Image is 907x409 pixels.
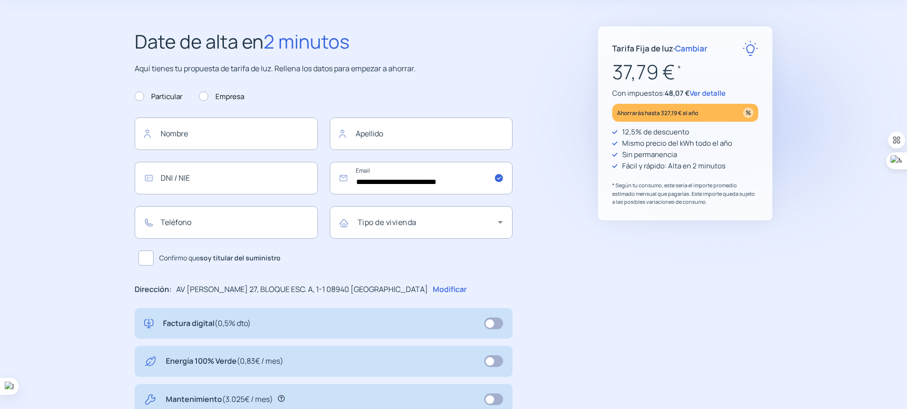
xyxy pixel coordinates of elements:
img: rate-E.svg [743,41,758,56]
p: 37,79 € [612,56,758,88]
p: Factura digital [163,317,251,330]
span: Ver detalle [690,88,726,98]
p: Aquí tienes tu propuesta de tarifa de luz. Rellena los datos para empezar a ahorrar. [135,63,513,75]
img: energy-green.svg [144,355,156,367]
span: Confirmo que [159,253,281,263]
h2: Date de alta en [135,26,513,57]
span: Cambiar [675,43,708,54]
p: Modificar [433,284,467,296]
span: 48,07 € [665,88,690,98]
p: Sin permanencia [622,149,677,160]
p: Tarifa Fija de luz · [612,42,708,55]
p: 12,5% de descuento [622,126,689,138]
p: Con impuestos: [612,88,758,99]
p: * Según tu consumo, este sería el importe promedio estimado mensual que pagarías. Este importe qu... [612,181,758,206]
span: (3.025€ / mes) [222,394,273,404]
b: soy titular del suministro [200,253,281,262]
p: Mismo precio del kWh todo el año [622,138,732,149]
img: digital-invoice.svg [144,317,154,330]
p: Fácil y rápido: Alta en 2 minutos [622,160,726,172]
span: 2 minutos [264,28,350,54]
p: Ahorrarás hasta 327,19 € al año [617,108,698,118]
span: (0,5% dto) [214,318,251,328]
p: AV [PERSON_NAME] 27, BLOQUE ESC. A, 1-1 08940 [GEOGRAPHIC_DATA] [176,284,428,296]
p: Energía 100% Verde [166,355,283,367]
p: Dirección: [135,284,171,296]
mat-label: Tipo de vivienda [358,217,417,227]
img: tool.svg [144,393,156,406]
p: Mantenimiento [166,393,273,406]
img: percentage_icon.svg [743,108,753,118]
label: Empresa [199,91,244,102]
span: (0,83€ / mes) [237,356,283,366]
label: Particular [135,91,182,102]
